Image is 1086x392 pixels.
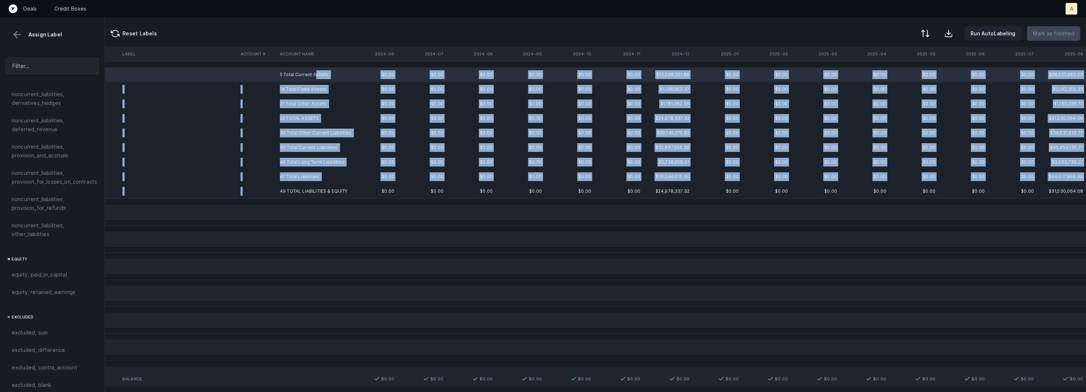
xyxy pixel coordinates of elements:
[791,111,840,126] td: $0.00
[545,111,594,126] td: $0.00
[791,67,840,82] td: $0.00
[348,372,397,386] td: $0.00
[742,184,791,199] td: $0.00
[348,140,397,155] td: $0.00
[815,375,824,383] img: 7413b82b75c0d00168ab4a076994095f.svg
[938,47,988,61] th: 2025-06
[446,47,496,61] th: 2024-08
[348,97,397,111] td: $0.00
[840,169,889,184] td: $0.00
[446,140,496,155] td: $0.00
[12,288,75,297] span: equity, retained_earnings
[1037,372,1086,386] td: $0.00
[496,184,545,199] td: $0.00
[348,47,397,61] th: 2024-06
[988,372,1037,386] td: $0.00
[988,111,1037,126] td: $0.00
[594,126,643,140] td: $0.00
[54,5,86,12] p: Credit Boxes
[889,169,938,184] td: $0.00
[277,47,366,61] th: Account Name
[643,47,692,61] th: 2024-12
[277,155,366,169] td: 46 Total Long Term Liabilities
[422,375,430,383] img: 7413b82b75c0d00168ab4a076994095f.svg
[692,140,742,155] td: $0.00
[791,184,840,199] td: $0.00
[594,140,643,155] td: $0.00
[23,5,37,12] a: Deals
[496,67,545,82] td: $0.00
[938,169,988,184] td: $0.00
[397,111,446,126] td: $0.00
[6,29,99,40] div: Assign Label
[471,375,480,383] img: 7413b82b75c0d00168ab4a076994095f.svg
[1033,29,1074,38] p: Mark as finished
[496,97,545,111] td: $0.00
[12,363,77,372] span: excluded, contra_account
[938,82,988,97] td: $0.00
[1037,126,1086,140] td: $34,531,910.77
[889,372,938,386] td: $0.00
[277,169,366,184] td: 47 Total Liabilities
[446,155,496,169] td: $0.00
[348,126,397,140] td: $0.00
[1037,140,1086,155] td: $40,454,130.71
[12,90,93,107] span: noncurrent_liabilities, derivatives_hedges
[742,47,791,61] th: 2025-02
[791,97,840,111] td: $0.00
[791,82,840,97] td: $0.00
[938,67,988,82] td: $0.00
[791,140,840,155] td: $0.00
[446,111,496,126] td: $0.00
[520,375,529,383] img: 7413b82b75c0d00168ab4a076994095f.svg
[988,184,1037,199] td: $0.00
[348,67,397,82] td: $0.00
[348,82,397,97] td: $0.00
[348,184,397,199] td: $0.00
[12,116,93,134] span: noncurrent_liabilities, deferred_revenue
[1037,97,1086,111] td: $1,160,228.72
[397,169,446,184] td: $0.00
[791,126,840,140] td: $0.00
[742,67,791,82] td: $0.00
[840,111,889,126] td: $0.00
[397,155,446,169] td: $0.00
[397,67,446,82] td: $0.00
[840,155,889,169] td: $0.00
[840,47,889,61] th: 2025-04
[277,67,366,82] td: 5 Total Current Assets
[348,155,397,169] td: $0.00
[643,97,692,111] td: $1,181,062.06
[1037,47,1086,61] th: 2025-08
[692,67,742,82] td: $0.00
[397,140,446,155] td: $0.00
[594,47,643,61] th: 2024-11
[496,169,545,184] td: $0.00
[496,155,545,169] td: $0.00
[938,140,988,155] td: $0.00
[12,346,65,354] span: excluded, difference
[742,372,791,386] td: $0.00
[277,111,366,126] td: 22 TOTAL ASSETS
[594,184,643,199] td: $0.00
[742,169,791,184] td: $0.00
[397,126,446,140] td: $0.00
[791,47,840,61] th: 2025-03
[742,111,791,126] td: $0.00
[277,140,366,155] td: 40 Total Current Liabilities
[914,375,922,383] img: 7413b82b75c0d00168ab4a076994095f.svg
[791,372,840,386] td: $0.00
[988,140,1037,155] td: $0.00
[1037,67,1086,82] td: $28,227,483.03
[840,126,889,140] td: $0.00
[988,169,1037,184] td: $0.00
[1037,184,1086,199] td: $31,530,064.08
[840,82,889,97] td: $0.00
[446,169,496,184] td: $0.00
[12,169,97,186] span: noncurrent_liabilities, provision_for_losses_on_contracts
[545,169,594,184] td: $0.00
[643,169,692,184] td: $36,596,515.30
[12,381,51,389] span: excluded, blank
[238,47,277,61] th: Account #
